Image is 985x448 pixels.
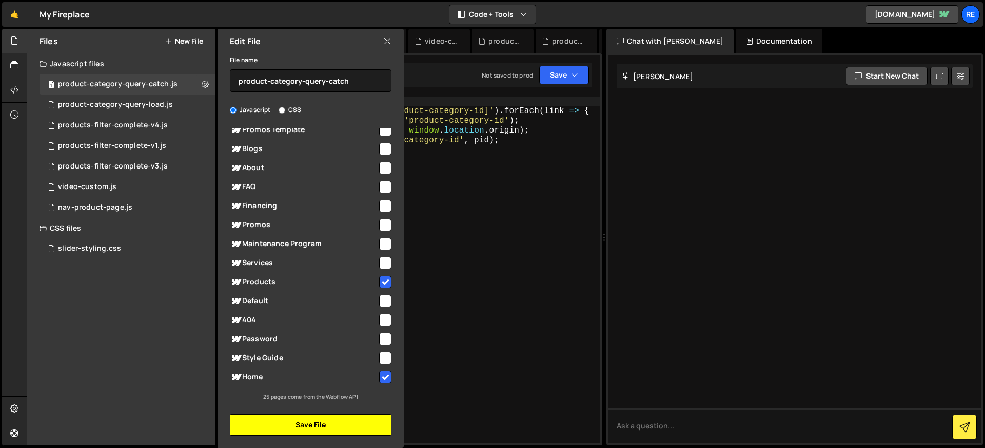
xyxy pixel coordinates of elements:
[230,35,261,47] h2: Edit File
[230,105,271,115] label: Javascript
[230,257,378,269] span: Services
[230,124,378,136] span: Promos Template
[230,219,378,231] span: Promos
[606,29,734,53] div: Chat with [PERSON_NAME]
[40,177,215,197] div: 16528/44867.js
[482,71,533,80] div: Not saved to prod
[961,5,980,24] a: Re
[40,156,215,177] div: 16528/44920.js
[846,67,928,85] button: Start new chat
[40,95,215,115] div: 16528/44870.js
[40,238,215,259] div: 16528/44935.css
[58,244,121,253] div: slider-styling.css
[58,100,173,109] div: product-category-query-load.js
[2,2,27,27] a: 🤙
[40,115,215,136] div: 16528/44931.js
[230,143,378,155] span: Blogs
[230,333,378,345] span: Password
[622,71,693,81] h2: [PERSON_NAME]
[230,352,378,364] span: Style Guide
[230,314,378,326] span: 404
[40,74,215,95] div: 16528/44866.js
[165,37,203,45] button: New File
[58,80,178,89] div: product-category-query-catch.js
[279,107,285,114] input: CSS
[449,5,536,24] button: Code + Tools
[27,53,215,74] div: Javascript files
[230,371,378,383] span: Home
[230,238,378,250] span: Maintenance Program
[40,35,58,47] h2: Files
[230,55,258,65] label: File name
[58,182,116,192] div: video-custom.js
[866,5,958,24] a: [DOMAIN_NAME]
[425,36,458,46] div: video-custom.js
[230,414,391,436] button: Save File
[40,8,90,21] div: My Fireplace
[40,197,215,218] div: 16528/44932.js
[736,29,822,53] div: Documentation
[58,121,168,130] div: products-filter-complete-v4.js
[230,162,378,174] span: About
[230,107,237,114] input: Javascript
[552,36,585,46] div: products-filter-complete-v1.js
[230,276,378,288] span: Products
[230,200,378,212] span: Financing
[263,393,358,400] small: 25 pages come from the Webflow API
[27,218,215,238] div: CSS files
[48,81,54,89] span: 1
[230,295,378,307] span: Default
[40,136,215,156] div: 16528/44900.js
[58,141,166,151] div: products-filter-complete-v1.js
[58,203,132,212] div: nav-product-page.js
[539,66,589,84] button: Save
[279,105,301,115] label: CSS
[230,181,378,193] span: FAQ
[230,69,391,92] input: Name
[488,36,521,46] div: products-filter-complete-v4.js
[58,162,168,171] div: products-filter-complete-v3.js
